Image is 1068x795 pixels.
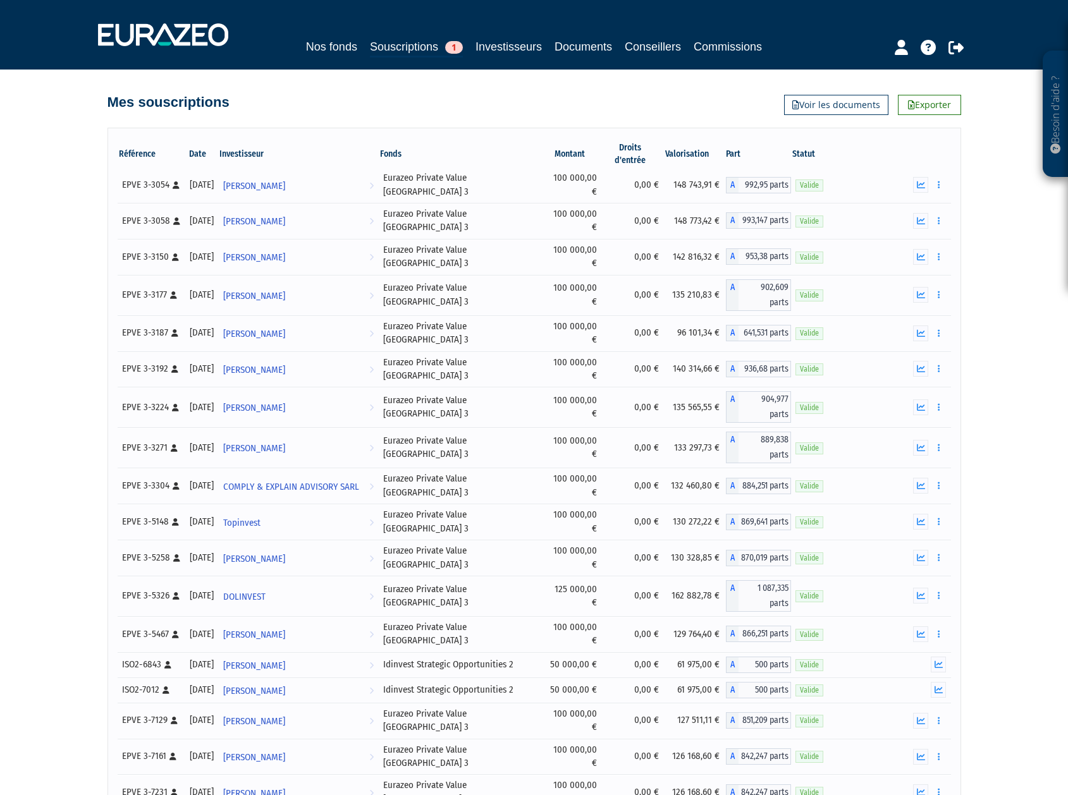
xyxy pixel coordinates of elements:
td: 61 975,00 € [665,677,726,703]
span: A [726,279,739,311]
span: [PERSON_NAME] [223,679,285,703]
span: A [726,212,739,229]
span: 866,251 parts [739,626,791,642]
div: Eurazeo Private Value [GEOGRAPHIC_DATA] 3 [383,508,540,535]
a: Souscriptions1 [370,38,463,58]
i: Voir l'investisseur [369,437,374,460]
td: 0,00 € [603,167,665,203]
a: [PERSON_NAME] [218,545,379,571]
a: Commissions [694,38,762,56]
span: 870,019 parts [739,550,791,566]
div: EPVE 3-3192 [122,362,181,375]
img: 1732889491-logotype_eurazeo_blanc_rvb.png [98,23,228,46]
td: 0,00 € [603,468,665,504]
div: EPVE 3-3187 [122,326,181,339]
a: Topinvest [218,509,379,535]
td: 0,00 € [603,315,665,351]
div: EPVE 3-3054 [122,178,181,191]
td: 100 000,00 € [544,315,603,351]
a: [PERSON_NAME] [218,282,379,308]
span: 842,247 parts [739,748,791,765]
div: A - Idinvest Strategic Opportunities 2 [726,657,791,673]
td: 0,00 € [603,203,665,239]
span: A [726,177,739,193]
div: Idinvest Strategic Opportunities 2 [383,683,540,696]
div: Eurazeo Private Value [GEOGRAPHIC_DATA] 3 [383,621,540,648]
div: EPVE 3-5326 [122,589,181,602]
span: [PERSON_NAME] [223,210,285,233]
i: Voir l'investisseur [369,679,374,703]
td: 50 000,00 € [544,677,603,703]
i: [Français] Personne physique [173,592,180,600]
a: DOLINVEST [218,583,379,609]
div: A - Eurazeo Private Value Europe 3 [726,626,791,642]
td: 127 511,11 € [665,703,726,739]
a: [PERSON_NAME] [218,708,379,733]
td: 135 565,55 € [665,387,726,427]
td: 100 000,00 € [544,387,603,427]
div: EPVE 3-3177 [122,288,181,301]
a: [PERSON_NAME] [218,320,379,346]
div: Eurazeo Private Value [GEOGRAPHIC_DATA] 3 [383,207,540,234]
div: EPVE 3-3150 [122,250,181,264]
td: 130 272,22 € [665,504,726,540]
a: Exporter [898,95,961,115]
td: 100 000,00 € [544,239,603,275]
span: Valide [795,179,823,191]
span: A [726,580,739,612]
i: Voir l'investisseur [369,246,374,269]
span: [PERSON_NAME] [223,654,285,677]
i: [Français] Personne physique [171,717,178,724]
td: 125 000,00 € [544,576,603,616]
span: 500 parts [739,657,791,673]
div: A - Eurazeo Private Value Europe 3 [726,748,791,765]
span: [PERSON_NAME] [223,358,285,382]
td: 0,00 € [603,616,665,652]
i: Voir l'investisseur [369,396,374,420]
span: Valide [795,684,823,696]
span: [PERSON_NAME] [223,174,285,198]
td: 0,00 € [603,703,665,739]
div: A - Eurazeo Private Value Europe 3 [726,248,791,265]
td: 133 297,73 € [665,427,726,468]
i: [Français] Personne physique [171,365,178,373]
td: 135 210,83 € [665,275,726,315]
span: 884,251 parts [739,478,791,494]
div: Eurazeo Private Value [GEOGRAPHIC_DATA] 3 [383,281,540,308]
td: 140 314,66 € [665,351,726,387]
i: Voir l'investisseur [369,746,374,769]
div: ISO2-7012 [122,683,181,696]
i: [Français] Personne physique [173,217,180,225]
i: Voir l'investisseur [369,511,374,535]
i: [Français] Personne physique [171,444,178,452]
td: 100 000,00 € [544,703,603,739]
span: 992,95 parts [739,177,791,193]
span: Valide [795,751,823,763]
i: Voir l'investisseur [369,322,374,346]
div: A - Eurazeo Private Value Europe 3 [726,712,791,729]
span: Topinvest [223,511,261,535]
div: Eurazeo Private Value [GEOGRAPHIC_DATA] 3 [383,707,540,734]
span: 953,38 parts [739,248,791,265]
span: A [726,626,739,642]
i: Voir l'investisseur [369,710,374,733]
span: 1 [445,41,463,54]
td: 100 000,00 € [544,468,603,504]
div: A - Eurazeo Private Value Europe 3 [726,550,791,566]
a: [PERSON_NAME] [218,394,379,420]
td: 132 460,80 € [665,468,726,504]
span: [PERSON_NAME] [223,547,285,571]
span: Valide [795,629,823,641]
span: [PERSON_NAME] [223,284,285,308]
th: Référence [118,142,186,167]
td: 148 743,91 € [665,167,726,203]
div: Eurazeo Private Value [GEOGRAPHIC_DATA] 3 [383,171,540,198]
span: 851,209 parts [739,712,791,729]
span: Valide [795,715,823,727]
span: Valide [795,363,823,375]
td: 0,00 € [603,652,665,677]
span: [PERSON_NAME] [223,437,285,460]
i: [Français] Personne physique [169,753,176,760]
td: 0,00 € [603,387,665,427]
a: Voir les documents [784,95,888,115]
